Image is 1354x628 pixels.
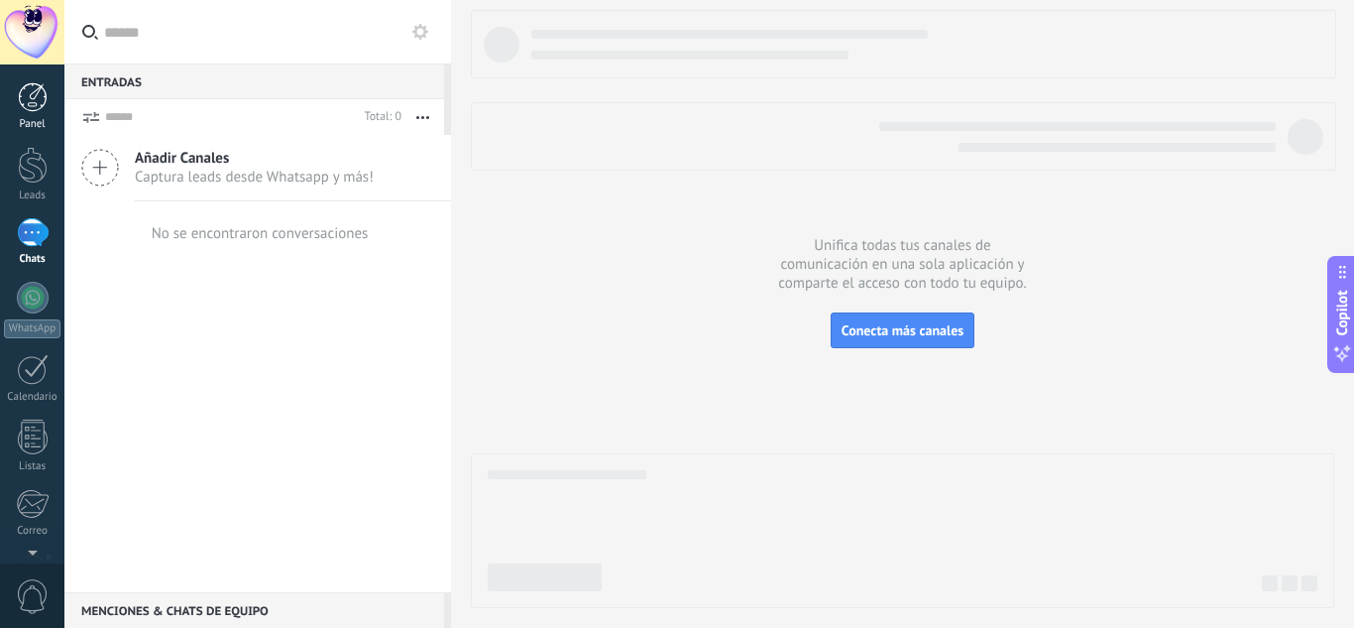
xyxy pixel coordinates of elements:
div: No se encontraron conversaciones [152,224,369,243]
div: WhatsApp [4,319,60,338]
div: Calendario [4,391,61,404]
span: Captura leads desde Whatsapp y más! [135,168,374,187]
button: Más [401,99,444,135]
span: Añadir Canales [135,149,374,168]
div: Listas [4,460,61,473]
div: Total: 0 [357,107,401,127]
div: Panel [4,118,61,131]
button: Conecta más canales [831,313,974,348]
div: Entradas [64,63,444,99]
span: Copilot [1332,290,1352,335]
div: Menciones & Chats de equipo [64,592,444,628]
div: Chats [4,253,61,266]
div: Leads [4,189,61,202]
div: Correo [4,525,61,538]
span: Conecta más canales [842,321,963,339]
